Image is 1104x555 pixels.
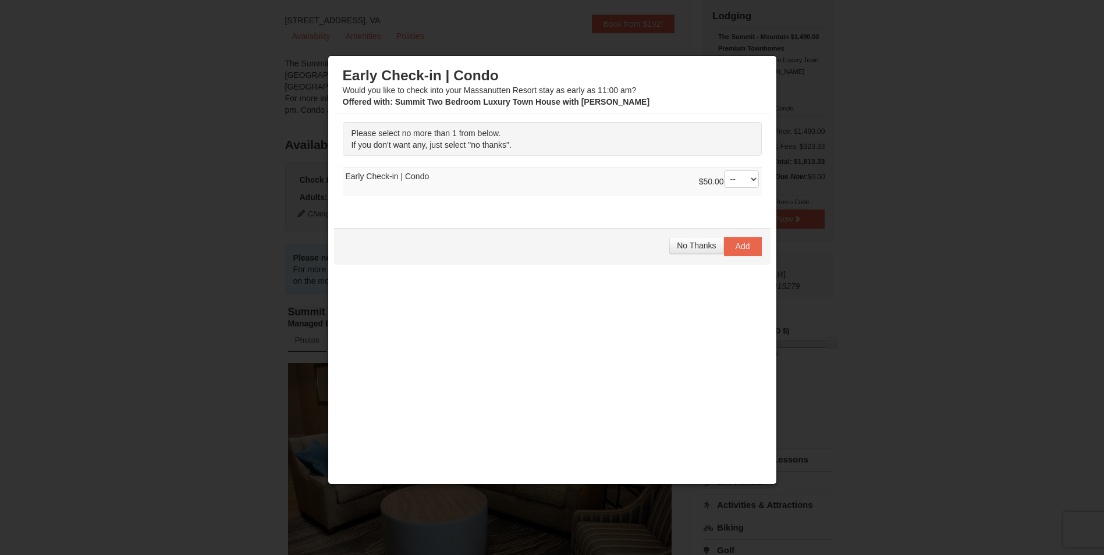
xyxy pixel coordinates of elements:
[343,97,391,106] span: Offered with
[343,97,650,106] strong: : Summit Two Bedroom Luxury Town House with [PERSON_NAME]
[343,67,762,108] div: Would you like to check into your Massanutten Resort stay as early as 11:00 am?
[669,237,723,254] button: No Thanks
[343,67,762,84] h3: Early Check-in | Condo
[699,170,759,194] div: $50.00
[736,241,750,251] span: Add
[343,168,762,197] td: Early Check-in | Condo
[724,237,762,255] button: Add
[352,140,512,150] span: If you don't want any, just select "no thanks".
[352,129,501,138] span: Please select no more than 1 from below.
[677,241,716,250] span: No Thanks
